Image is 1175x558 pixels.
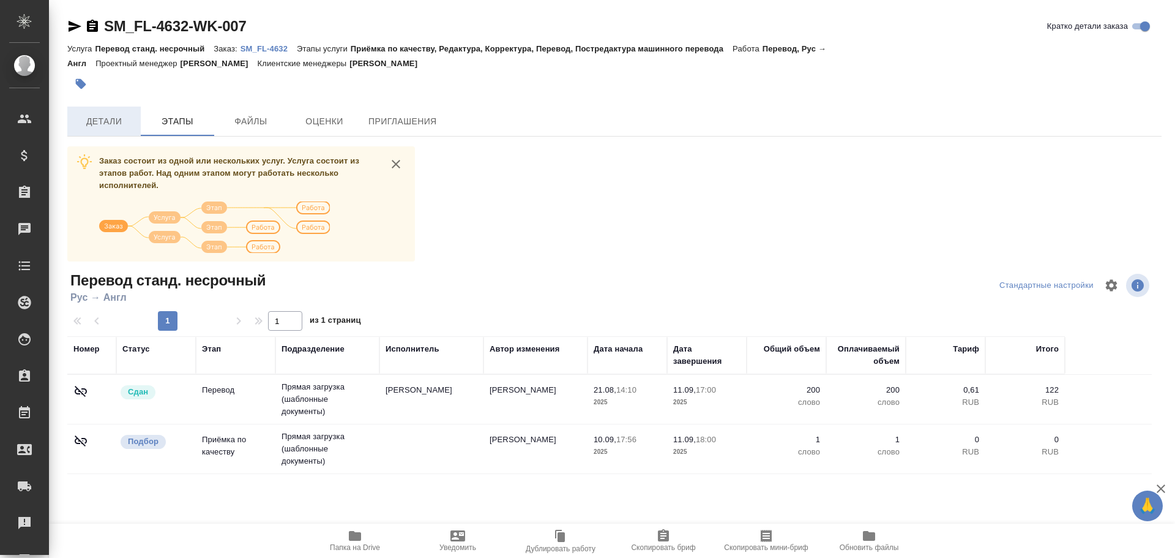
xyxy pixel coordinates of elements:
[594,343,643,355] div: Дата начала
[73,343,100,355] div: Номер
[387,155,405,173] button: close
[99,156,359,190] span: Заказ состоит из одной или нескольких услуг. Услуга состоит из этапов работ. Над одним этапом мог...
[612,524,715,558] button: Скопировать бриф
[715,524,818,558] button: Скопировать мини-бриф
[258,59,350,68] p: Клиентские менеджеры
[818,524,920,558] button: Обновить файлы
[673,396,740,409] p: 2025
[1137,493,1158,519] span: 🙏
[128,435,159,448] p: Подбор
[202,434,269,458] p: Приёмка по качеству
[616,435,636,444] p: 17:56
[1047,20,1128,32] span: Кратко детали заказа
[351,44,733,53] p: Приёмка по качеству, Редактура, Корректура, Перевод, Постредактура машинного перевода
[832,384,900,396] p: 200
[275,424,379,473] td: Прямая загрузка (шаблонные документы)
[696,385,716,394] p: 17:00
[832,396,900,409] p: слово
[1126,274,1152,297] span: Посмотреть информацию
[368,114,437,129] span: Приглашения
[349,59,427,68] p: [PERSON_NAME]
[724,543,808,552] span: Скопировать мини-бриф
[67,44,95,53] p: Услуга
[379,378,483,421] td: [PERSON_NAME]
[386,343,439,355] div: Исполнитель
[696,435,716,444] p: 18:00
[406,524,509,558] button: Уведомить
[241,44,297,53] p: SM_FL-4632
[295,114,354,129] span: Оценки
[832,343,900,368] div: Оплачиваемый объем
[753,396,820,409] p: слово
[991,384,1059,396] p: 122
[526,545,595,553] span: Дублировать работу
[594,435,616,444] p: 10.09,
[912,446,979,458] p: RUB
[733,44,763,53] p: Работа
[991,396,1059,409] p: RUB
[1097,271,1126,300] span: Настроить таблицу
[85,19,100,34] button: Скопировать ссылку
[673,446,740,458] p: 2025
[128,386,148,398] p: Сдан
[631,543,695,552] span: Скопировать бриф
[202,343,221,355] div: Этап
[483,378,587,421] td: [PERSON_NAME]
[75,114,133,129] span: Детали
[594,396,661,409] p: 2025
[673,385,696,394] p: 11.09,
[275,375,379,424] td: Прямая загрузка (шаблонные документы)
[953,343,979,355] div: Тариф
[297,44,351,53] p: Этапы услуги
[912,434,979,446] p: 0
[214,44,240,53] p: Заказ:
[764,343,820,355] div: Общий объем
[991,446,1059,458] p: RUB
[753,434,820,446] p: 1
[67,70,94,97] button: Добавить тэг
[483,428,587,470] td: [PERSON_NAME]
[304,524,406,558] button: Папка на Drive
[67,271,266,290] span: Перевод станд. несрочный
[330,543,380,552] span: Папка на Drive
[122,343,150,355] div: Статус
[1036,343,1059,355] div: Итого
[996,276,1097,295] div: split button
[490,343,559,355] div: Автор изменения
[67,290,266,305] span: Рус → Англ
[509,524,612,558] button: Дублировать работу
[95,59,180,68] p: Проектный менеджер
[95,44,214,53] p: Перевод станд. несрочный
[202,384,269,396] p: Перевод
[1132,491,1163,521] button: 🙏
[753,446,820,458] p: слово
[616,385,636,394] p: 14:10
[832,446,900,458] p: слово
[181,59,258,68] p: [PERSON_NAME]
[832,434,900,446] p: 1
[222,114,280,129] span: Файлы
[594,446,661,458] p: 2025
[912,384,979,396] p: 0,61
[594,385,616,394] p: 21.08,
[104,18,247,34] a: SM_FL-4632-WK-007
[753,384,820,396] p: 200
[148,114,207,129] span: Этапы
[840,543,899,552] span: Обновить файлы
[673,435,696,444] p: 11.09,
[310,313,361,331] span: из 1 страниц
[282,343,345,355] div: Подразделение
[991,434,1059,446] p: 0
[241,43,297,53] a: SM_FL-4632
[673,343,740,368] div: Дата завершения
[439,543,476,552] span: Уведомить
[67,19,82,34] button: Скопировать ссылку для ЯМессенджера
[912,396,979,409] p: RUB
